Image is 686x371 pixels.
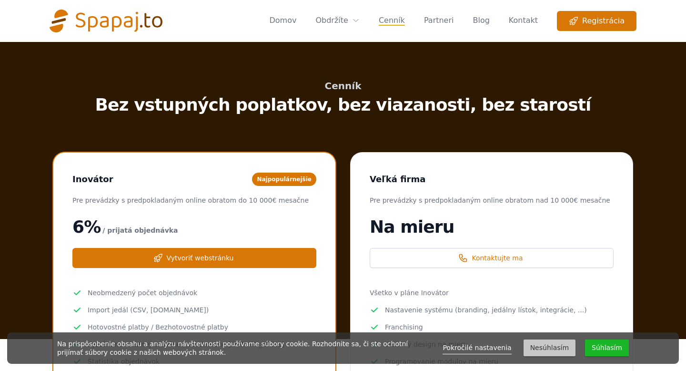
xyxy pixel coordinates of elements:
a: Vytvoriť webstránku [72,248,316,268]
span: / prijatá objednávka [102,225,178,236]
a: Kontakt [509,11,538,31]
li: Všetko v pláne Inovátor [370,287,614,299]
h3: Veľká firma [370,172,425,187]
li: Franchising [370,321,614,333]
li: Neobmedzený počet objednávok [72,287,316,299]
div: Na prispôsobenie obsahu a analýzu návštevnosti používame súbory cookie. Rozhodnite sa, či ste och... [57,340,421,357]
p: Najpopulárnejšie [252,173,316,186]
a: Cenník [379,11,405,31]
span: Registrácia [569,15,625,27]
a: Registrácia [557,11,636,31]
button: Nesúhlasím [524,340,575,356]
a: Partneri [424,11,454,31]
li: Hotovostné platby / Bezhotovostné platby [72,321,316,333]
button: Súhlasím [585,340,629,356]
span: 6% [72,217,101,237]
p: Bez vstupných poplatkov, bez viazanosti, bez starostí [15,95,671,114]
h1: Cenník [15,80,671,92]
li: Nastavenie systému (branding, jedálny lístok, integrácie, ...) [370,304,614,316]
h3: Inovátor [72,172,113,187]
nav: Global [50,11,636,31]
span: Na mieru [370,217,454,237]
p: Pre prevádzky s predpokladaným online obratom nad 10 000€ mesačne [370,195,614,206]
a: Domov [269,11,296,31]
a: Obdržíte [315,15,359,26]
li: Import jedál (CSV, [DOMAIN_NAME]) [72,304,316,316]
a: Pokročilé nastavenia [443,342,511,354]
button: Kontaktujte ma [370,248,614,268]
a: Blog [473,11,489,31]
p: Pre prevádzky s predpokladaným online obratom do 10 000€ mesačne [72,195,316,206]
